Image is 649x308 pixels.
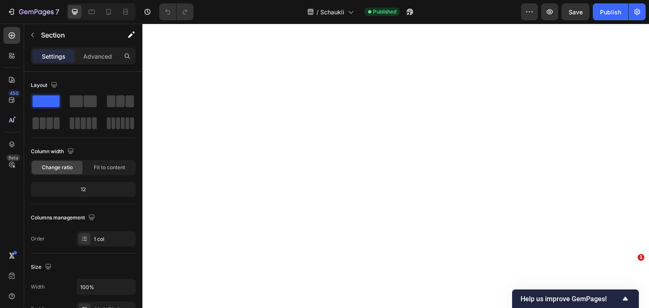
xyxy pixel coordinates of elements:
[6,154,20,161] div: Beta
[562,3,589,20] button: Save
[620,267,641,287] iframe: Intercom live chat
[316,8,319,16] span: /
[55,7,59,17] p: 7
[638,254,644,261] span: 1
[31,283,45,291] div: Width
[31,235,45,243] div: Order
[94,164,125,171] span: Fit to content
[94,235,134,243] div: 1 col
[3,3,63,20] button: 7
[159,3,194,20] div: Undo/Redo
[521,294,630,304] button: Show survey - Help us improve GemPages!
[77,279,135,294] input: Auto
[320,8,344,16] span: Schaukli
[521,295,620,303] span: Help us improve GemPages!
[31,212,97,224] div: Columns management
[373,8,396,16] span: Published
[8,90,20,97] div: 450
[569,8,583,16] span: Save
[31,80,59,91] div: Layout
[41,30,110,40] p: Section
[31,146,76,157] div: Column width
[31,262,53,273] div: Size
[83,52,112,61] p: Advanced
[593,3,628,20] button: Publish
[42,164,73,171] span: Change ratio
[600,8,621,16] div: Publish
[42,52,65,61] p: Settings
[33,184,134,195] div: 12
[142,24,649,308] iframe: Design area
